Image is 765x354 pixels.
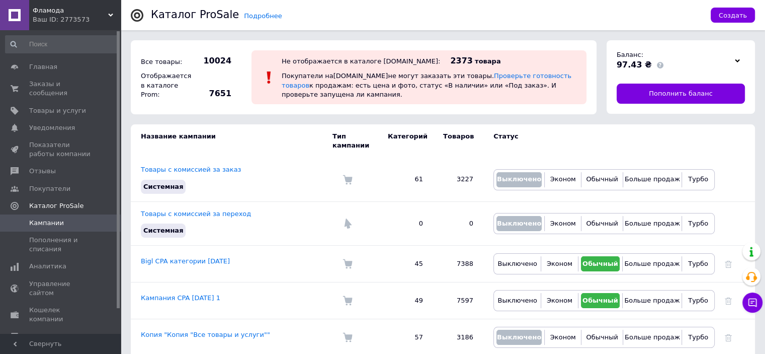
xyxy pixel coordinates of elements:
[547,172,578,187] button: Эконом
[586,333,618,341] span: Обычный
[131,124,332,158] td: Название кампании
[624,260,679,267] span: Больше продаж
[244,12,282,20] a: Подробнее
[141,210,251,218] a: Товары с комиссией за переход
[625,333,680,341] span: Больше продаж
[584,330,620,345] button: Обычный
[496,330,542,345] button: Выключено
[550,175,576,183] span: Эконом
[33,15,121,24] div: Ваш ID: 2773573
[138,55,194,69] div: Все товары:
[497,297,537,304] span: Выключено
[582,260,618,267] span: Обычный
[688,333,708,341] span: Турбо
[584,172,620,187] button: Обычный
[617,84,745,104] a: Пополнить баланс
[626,330,679,345] button: Больше продаж
[378,124,433,158] td: Категорий
[497,175,541,183] span: Выключено
[29,123,75,132] span: Уведомления
[151,10,239,20] div: Каталог ProSale
[378,246,433,282] td: 45
[625,220,680,227] span: Больше продаж
[29,236,93,254] span: Пополнения и списания
[544,293,575,308] button: Эконом
[688,260,708,267] span: Турбо
[141,331,270,338] a: Копия "Копия "Все товары и услуги""
[29,140,93,159] span: Показатели работы компании
[141,294,220,302] a: Кампания CPA [DATE] 1
[586,175,618,183] span: Обычный
[625,293,679,308] button: Больше продаж
[497,260,537,267] span: Выключено
[5,35,119,53] input: Поиск
[497,333,541,341] span: Выключено
[685,216,712,231] button: Турбо
[433,201,483,245] td: 0
[685,256,712,271] button: Турбо
[29,262,66,271] span: Аналитика
[584,216,620,231] button: Обычный
[433,246,483,282] td: 7388
[483,124,715,158] td: Статус
[547,260,572,267] span: Эконом
[262,70,277,85] img: :exclamation:
[475,57,501,65] span: товара
[685,293,712,308] button: Турбо
[143,227,183,234] span: Системная
[625,256,679,271] button: Больше продаж
[450,56,473,65] span: 2373
[343,259,353,269] img: Комиссия за заказ
[496,172,542,187] button: Выключено
[725,333,732,341] a: Удалить
[496,293,538,308] button: Выключено
[581,256,620,271] button: Обычный
[547,330,578,345] button: Эконом
[626,172,679,187] button: Больше продаж
[496,216,542,231] button: Выключено
[547,297,572,304] span: Эконом
[742,293,762,313] button: Чат с покупателем
[29,201,83,210] span: Каталог ProSale
[496,256,538,271] button: Выключено
[196,88,231,99] span: 7651
[29,62,57,72] span: Главная
[29,332,55,341] span: Маркет
[544,256,575,271] button: Эконом
[196,55,231,66] span: 10024
[29,279,93,298] span: Управление сайтом
[433,158,483,201] td: 3227
[433,124,483,158] td: Товаров
[582,297,618,304] span: Обычный
[33,6,108,15] span: Фламода
[688,175,708,183] span: Турбо
[581,293,620,308] button: Обычный
[332,124,378,158] td: Тип кампании
[649,89,713,98] span: Пополнить баланс
[378,201,433,245] td: 0
[29,219,64,228] span: Кампании
[29,306,93,324] span: Кошелек компании
[138,69,194,102] div: Отображается в каталоге Prom:
[626,216,679,231] button: Больше продаж
[685,172,712,187] button: Турбо
[725,260,732,267] a: Удалить
[343,175,353,185] img: Комиссия за заказ
[378,282,433,319] td: 49
[685,330,712,345] button: Турбо
[378,158,433,201] td: 61
[343,296,353,306] img: Комиссия за заказ
[688,297,708,304] span: Турбо
[550,220,576,227] span: Эконом
[343,332,353,342] img: Комиссия за заказ
[617,51,643,58] span: Баланс:
[624,297,679,304] span: Больше продаж
[688,220,708,227] span: Турбо
[725,297,732,304] a: Удалить
[711,8,755,23] button: Создать
[29,167,56,176] span: Отзывы
[550,333,576,341] span: Эконом
[143,183,183,190] span: Системная
[282,72,571,89] a: Проверьте готовность товаров
[29,106,86,115] span: Товары и услуги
